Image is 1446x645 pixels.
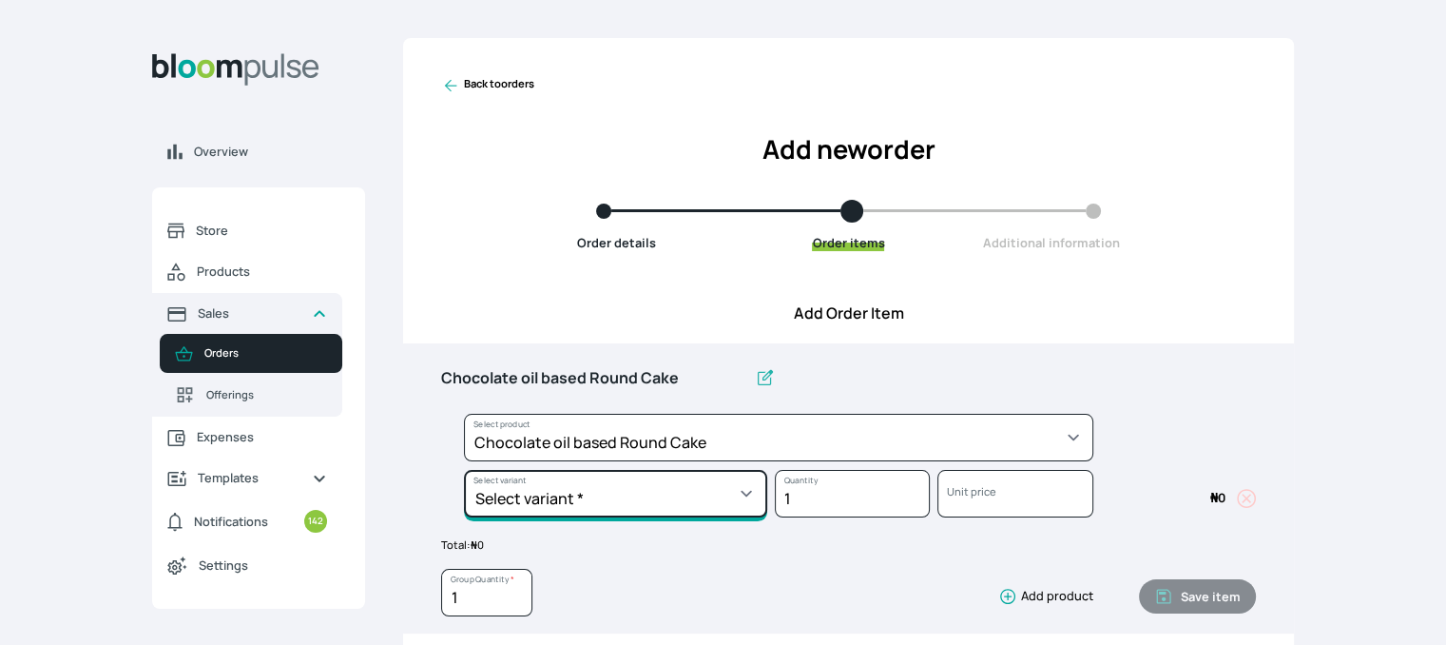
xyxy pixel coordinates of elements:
[199,557,327,575] span: Settings
[152,38,365,622] aside: Sidebar
[152,131,365,172] a: Overview
[198,304,297,322] span: Sales
[160,334,342,373] a: Orders
[152,417,342,458] a: Expenses
[160,373,342,417] a: Offerings
[152,458,342,498] a: Templates
[152,498,342,544] a: Notifications142
[441,130,1256,169] h2: Add new order
[991,587,1093,606] button: Add product
[441,537,1256,554] p: Total:
[1210,489,1225,506] span: 0
[304,510,327,533] small: 142
[403,302,1294,324] h4: Add Order Item
[152,210,342,251] a: Store
[471,537,477,552] span: ₦
[983,234,1120,251] span: Additional information
[194,143,350,161] span: Overview
[1139,579,1256,614] button: Save item
[206,387,327,403] span: Offerings
[198,469,297,487] span: Templates
[152,293,342,334] a: Sales
[441,359,747,399] input: Untitled group *
[152,53,319,86] img: Bloom Logo
[196,222,327,240] span: Store
[1210,489,1218,506] span: ₦
[441,76,534,95] a: Back toorders
[152,544,342,586] a: Settings
[197,428,327,446] span: Expenses
[812,234,884,251] span: Order items
[204,345,327,362] span: Orders
[197,263,327,281] span: Products
[194,513,268,531] span: Notifications
[577,234,656,251] span: Order details
[471,537,484,552] span: 0
[152,251,342,293] a: Products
